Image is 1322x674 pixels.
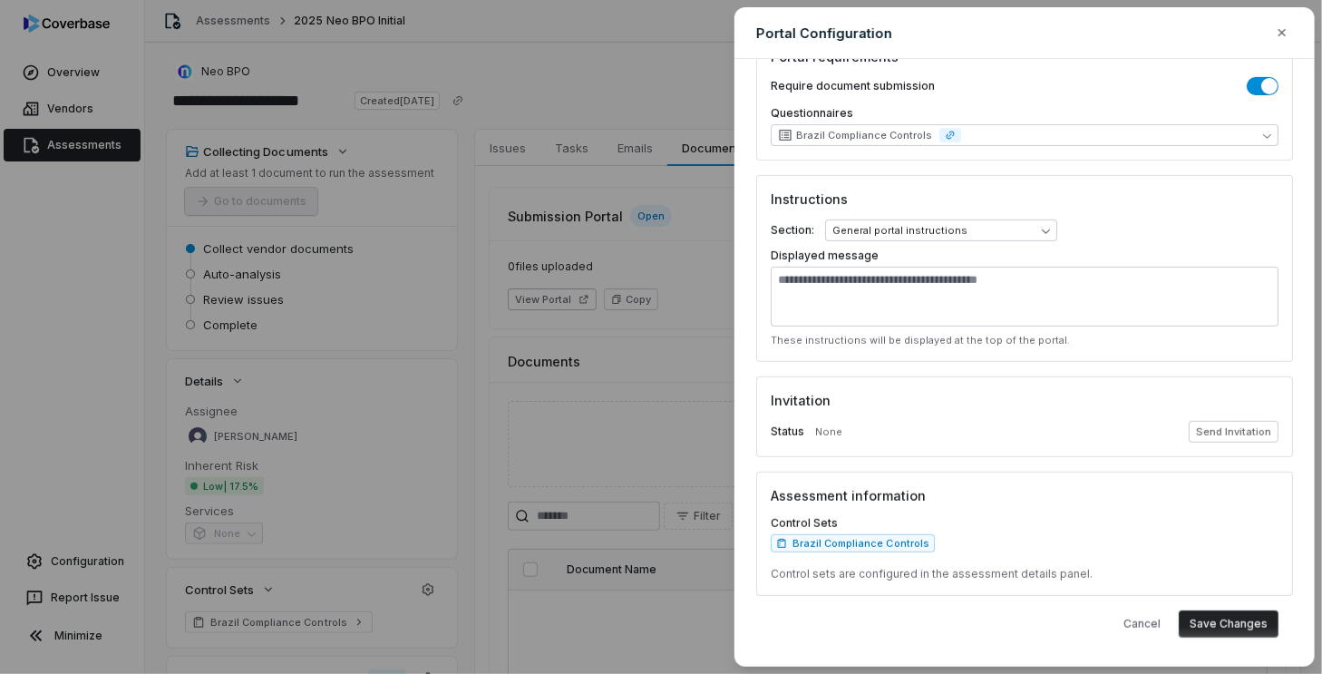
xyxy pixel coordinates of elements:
[796,129,932,142] span: Brazil Compliance Controls
[792,536,929,551] span: Brazil Compliance Controls
[771,223,814,238] label: Section:
[771,79,935,93] label: Require document submission
[771,486,1278,505] h3: Assessment information
[1189,421,1278,443] button: Send Invitation
[771,516,1278,531] label: Control Sets
[815,425,842,439] span: None
[771,106,1278,121] label: Questionnaires
[771,334,1278,347] p: These instructions will be displayed at the top of the portal.
[1113,611,1171,638] button: Cancel
[771,190,1278,209] h3: Instructions
[1179,611,1278,638] button: Save Changes
[771,391,1278,410] h3: Invitation
[771,425,804,439] label: Status
[771,249,879,263] label: Displayed message
[756,24,892,43] h2: Portal Configuration
[771,567,1278,581] p: Control sets are configured in the assessment details panel.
